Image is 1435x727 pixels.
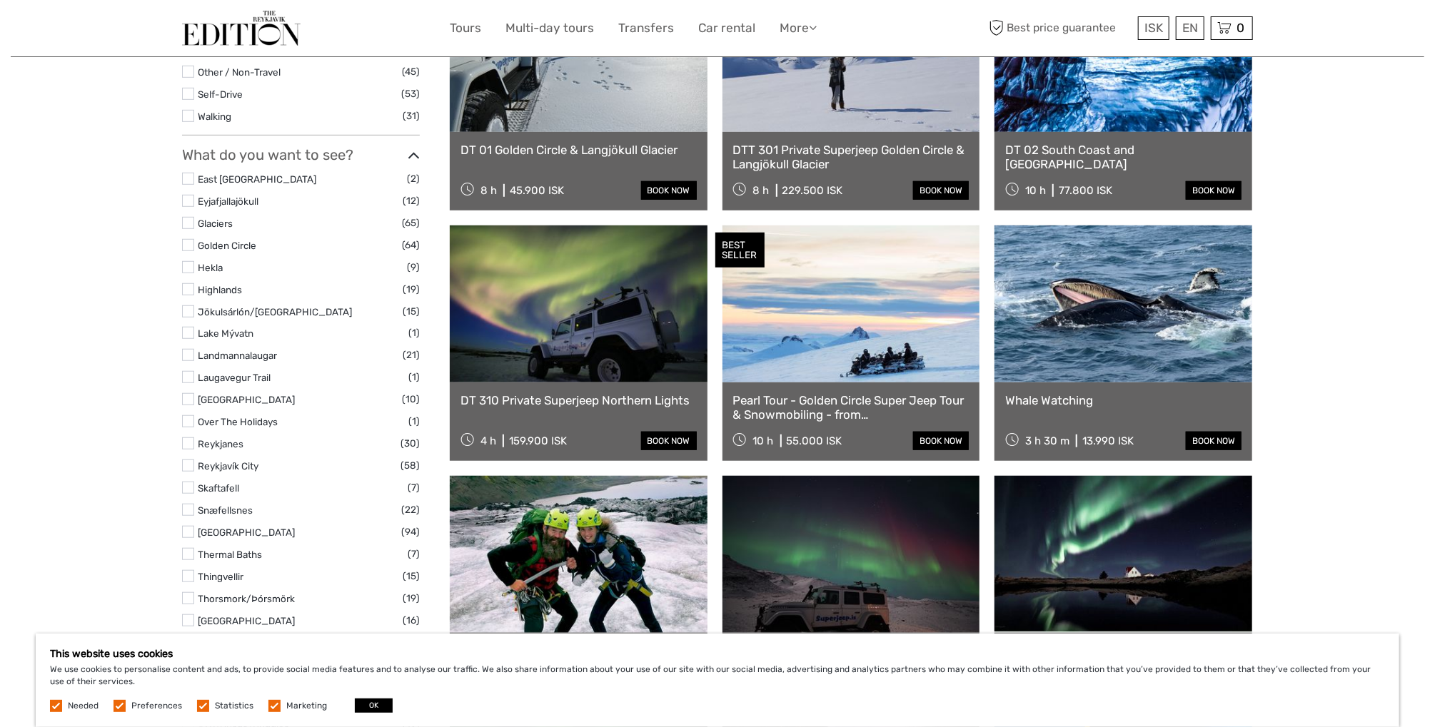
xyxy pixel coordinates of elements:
a: book now [1186,432,1242,450]
h3: What do you want to see? [182,146,420,163]
div: 229.500 ISK [782,184,843,197]
a: Thorsmork/Þórsmörk [198,593,295,604]
span: (31) [403,108,420,124]
a: book now [913,432,969,450]
span: 0 [1234,21,1247,35]
span: (65) [402,215,420,231]
span: (12) [403,193,420,209]
label: Marketing [286,700,327,712]
a: DT 310 Private Superjeep Northern Lights [460,393,697,407]
span: (30) [401,435,420,452]
span: (1) [408,325,420,341]
a: Tours [450,18,481,39]
span: 10 h [753,434,774,447]
div: 13.990 ISK [1082,434,1134,447]
a: book now [1186,181,1242,200]
span: (45) [402,63,420,80]
a: book now [641,432,697,450]
a: Glaciers [198,218,233,229]
a: Hekla [198,262,223,273]
span: Best price guarantee [985,16,1134,40]
span: (53) [401,86,420,102]
span: 8 h [753,184,770,197]
button: Open LiveChat chat widget [164,22,181,39]
a: Thermal Baths [198,549,262,560]
a: Golden Circle [198,240,256,251]
a: Laugavegur Trail [198,372,271,383]
a: Skaftafell [198,482,239,494]
a: Snæfellsnes [198,504,253,516]
div: 45.900 ISK [510,184,564,197]
a: Multi-day tours [505,18,594,39]
a: book now [641,181,697,200]
span: (64) [402,237,420,253]
a: book now [913,181,969,200]
a: Thingvellir [198,571,243,582]
span: (1) [408,369,420,385]
a: [GEOGRAPHIC_DATA] [198,527,295,538]
a: Highlands [198,284,242,295]
span: (16) [403,612,420,629]
span: (15) [403,568,420,584]
a: [GEOGRAPHIC_DATA] [198,615,295,626]
a: More [780,18,817,39]
h5: This website uses cookies [50,648,1385,660]
a: Whale Watching [1005,393,1242,407]
span: (10) [402,391,420,407]
button: OK [355,698,393,713]
p: We're away right now. Please check back later! [20,25,161,36]
span: (19) [403,281,420,298]
a: Landmannalaugar [198,350,277,361]
a: Reykjavík City [198,460,258,472]
span: (9) [407,259,420,275]
a: DTT 301 Private Superjeep Golden Circle & Langjökull Glacier [733,143,970,172]
div: 55.000 ISK [787,434,842,447]
span: 4 h [480,434,496,447]
div: 159.900 ISK [509,434,567,447]
a: Reykjanes [198,438,243,449]
span: (7) [408,479,420,496]
span: (1) [408,413,420,429]
span: 10 h [1025,184,1046,197]
div: We use cookies to personalise content and ads, to provide social media features and to analyse ou... [36,634,1399,727]
span: (22) [401,502,420,518]
a: East [GEOGRAPHIC_DATA] [198,173,316,185]
label: Preferences [131,700,182,712]
span: (58) [401,457,420,474]
a: DT 01 Golden Circle & Langjökull Glacier [460,143,697,157]
div: BEST SELLER [715,233,765,268]
div: EN [1176,16,1204,40]
span: 3 h 30 m [1025,434,1069,447]
a: Over The Holidays [198,416,278,427]
span: (2) [407,171,420,187]
img: The Reykjavík Edition [182,11,301,46]
span: ISK [1144,21,1163,35]
a: [GEOGRAPHIC_DATA] [198,394,295,405]
a: Self-Drive [198,88,243,100]
a: DT 02 South Coast and [GEOGRAPHIC_DATA] [1005,143,1242,172]
div: 77.800 ISK [1059,184,1112,197]
a: Transfers [618,18,674,39]
a: Lake Mývatn [198,327,253,339]
a: Pearl Tour - Golden Circle Super Jeep Tour & Snowmobiling - from [GEOGRAPHIC_DATA] [733,393,970,422]
span: (21) [403,347,420,363]
a: Eyjafjallajökull [198,195,258,207]
a: Walking [198,111,231,122]
span: (7) [408,546,420,562]
span: (19) [403,590,420,606]
a: Other / Non-Travel [198,66,281,78]
span: (15) [403,303,420,320]
a: Car rental [698,18,755,39]
label: Statistics [215,700,253,712]
label: Needed [68,700,99,712]
a: Jökulsárlón/[GEOGRAPHIC_DATA] [198,306,352,317]
span: (94) [401,524,420,540]
span: 8 h [480,184,497,197]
